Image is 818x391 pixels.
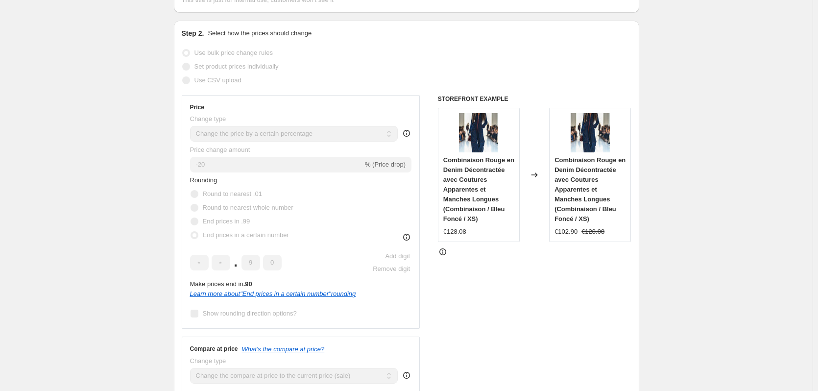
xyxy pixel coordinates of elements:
[241,255,260,270] input: ﹡
[203,231,289,239] span: End prices in a certain number
[402,370,411,380] div: help
[190,345,238,353] h3: Compare at price
[212,255,230,270] input: ﹡
[243,280,252,288] b: .90
[459,113,498,152] img: jpg_7b46f1d8-3a1d-4cf6-84c2-98f04ef06b4f_80x.jpg
[194,63,279,70] span: Set product prices individually
[190,357,226,365] span: Change type
[242,345,325,353] button: What's the compare at price?
[203,310,297,317] span: Show rounding direction options?
[203,190,262,197] span: Round to nearest .01
[581,227,604,237] strike: €128.08
[203,218,250,225] span: End prices in .99
[190,290,356,297] i: Learn more about " End prices in a certain number " rounding
[190,290,356,297] a: Learn more about"End prices in a certain number"rounding
[190,157,363,172] input: -15
[402,128,411,138] div: help
[571,113,610,152] img: jpg_7b46f1d8-3a1d-4cf6-84c2-98f04ef06b4f_80x.jpg
[438,95,631,103] h6: STOREFRONT EXAMPLE
[554,227,577,237] div: €102.90
[190,255,209,270] input: ﹡
[190,280,252,288] span: Make prices end in
[365,161,406,168] span: % (Price drop)
[190,103,204,111] h3: Price
[190,176,217,184] span: Rounding
[194,76,241,84] span: Use CSV upload
[443,227,466,237] div: €128.08
[182,28,204,38] h2: Step 2.
[554,156,626,222] span: Combinaison Rouge en Denim Décontractée avec Coutures Apparentes et Manches Longues (Combinaison ...
[203,204,293,211] span: Round to nearest whole number
[190,146,250,153] span: Price change amount
[233,255,239,270] span: .
[190,115,226,122] span: Change type
[443,156,514,222] span: Combinaison Rouge en Denim Décontractée avec Coutures Apparentes et Manches Longues (Combinaison ...
[208,28,312,38] p: Select how the prices should change
[263,255,282,270] input: ﹡
[194,49,273,56] span: Use bulk price change rules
